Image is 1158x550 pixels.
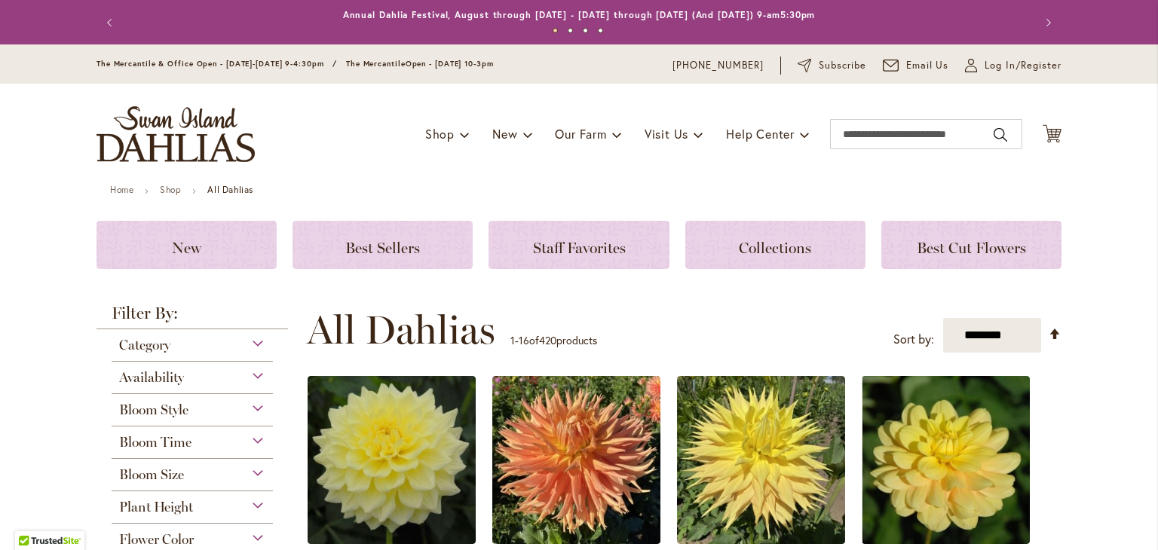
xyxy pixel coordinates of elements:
a: A-Peeling [308,533,476,547]
img: AC Jeri [677,376,845,544]
span: Flower Color [119,531,194,548]
strong: Filter By: [96,305,288,329]
a: Email Us [883,58,949,73]
a: [PHONE_NUMBER] [672,58,764,73]
a: Subscribe [798,58,866,73]
a: store logo [96,106,255,162]
img: AC BEN [492,376,660,544]
span: The Mercantile & Office Open - [DATE]-[DATE] 9-4:30pm / The Mercantile [96,59,406,69]
a: Collections [685,221,865,269]
span: Visit Us [645,126,688,142]
a: Best Sellers [293,221,473,269]
button: Next [1031,8,1061,38]
button: 1 of 4 [553,28,558,33]
button: 3 of 4 [583,28,588,33]
span: Open - [DATE] 10-3pm [406,59,494,69]
button: 4 of 4 [598,28,603,33]
strong: All Dahlias [207,184,253,195]
span: Shop [425,126,455,142]
a: AC BEN [492,533,660,547]
span: Email Us [906,58,949,73]
span: 16 [519,333,529,347]
span: Best Sellers [345,239,420,257]
span: Category [119,337,170,353]
button: Previous [96,8,127,38]
a: Home [110,184,133,195]
span: Availability [119,369,184,386]
span: 1 [510,333,515,347]
label: Sort by: [893,325,934,353]
a: Staff Favorites [489,221,669,269]
span: New [172,239,201,257]
span: Our Farm [555,126,606,142]
span: Help Center [726,126,795,142]
button: 2 of 4 [568,28,573,33]
a: Annual Dahlia Festival, August through [DATE] - [DATE] through [DATE] (And [DATE]) 9-am5:30pm [343,9,816,20]
a: AHOY MATEY [862,533,1030,547]
span: Staff Favorites [533,239,626,257]
span: Plant Height [119,499,193,515]
span: All Dahlias [307,307,495,353]
span: Collections [739,239,811,257]
span: Bloom Style [119,402,188,418]
p: - of products [510,328,597,353]
span: Subscribe [819,58,866,73]
span: 420 [539,333,556,347]
span: New [492,126,517,142]
a: New [96,221,277,269]
a: Best Cut Flowers [881,221,1061,269]
img: AHOY MATEY [862,376,1030,544]
a: AC Jeri [677,533,845,547]
span: Bloom Time [119,434,191,451]
span: Log In/Register [985,58,1061,73]
a: Shop [160,184,181,195]
img: A-Peeling [308,376,476,544]
span: Best Cut Flowers [917,239,1026,257]
span: Bloom Size [119,466,184,483]
a: Log In/Register [965,58,1061,73]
